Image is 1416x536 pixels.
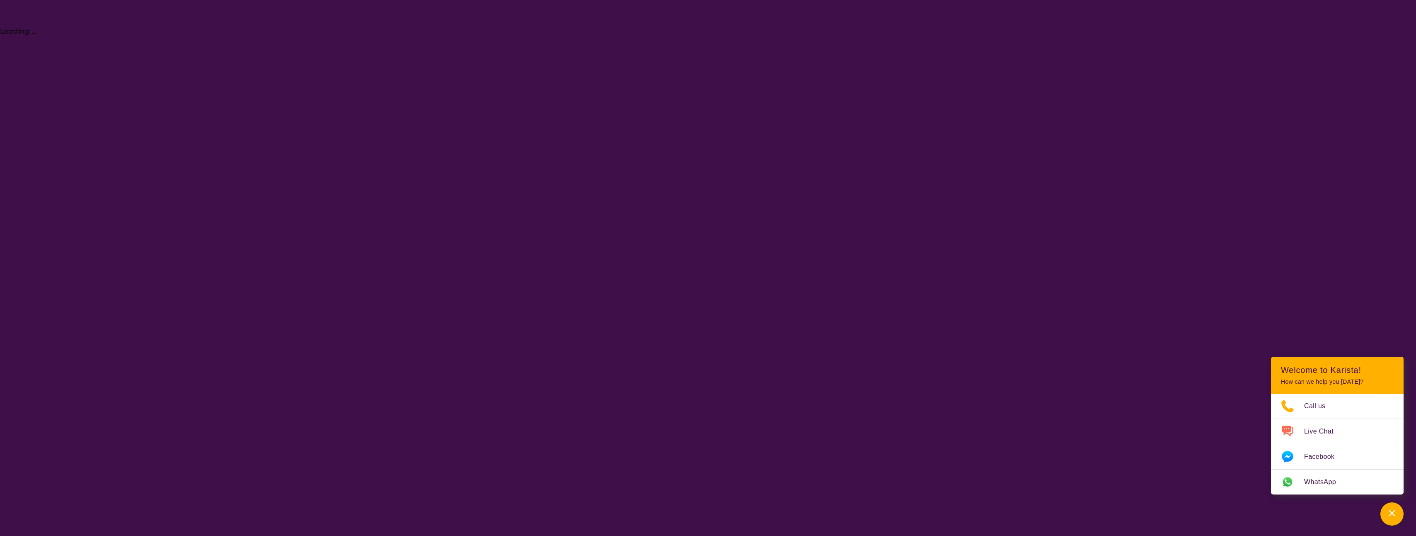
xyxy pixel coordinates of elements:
[1304,425,1343,438] span: Live Chat
[1304,476,1346,488] span: WhatsApp
[1281,365,1394,375] h2: Welcome to Karista!
[1271,357,1404,495] div: Channel Menu
[1304,451,1344,463] span: Facebook
[1304,400,1336,412] span: Call us
[1380,502,1404,526] button: Channel Menu
[1281,378,1394,385] p: How can we help you [DATE]?
[1271,470,1404,495] a: Web link opens in a new tab.
[1271,394,1404,495] ul: Choose channel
